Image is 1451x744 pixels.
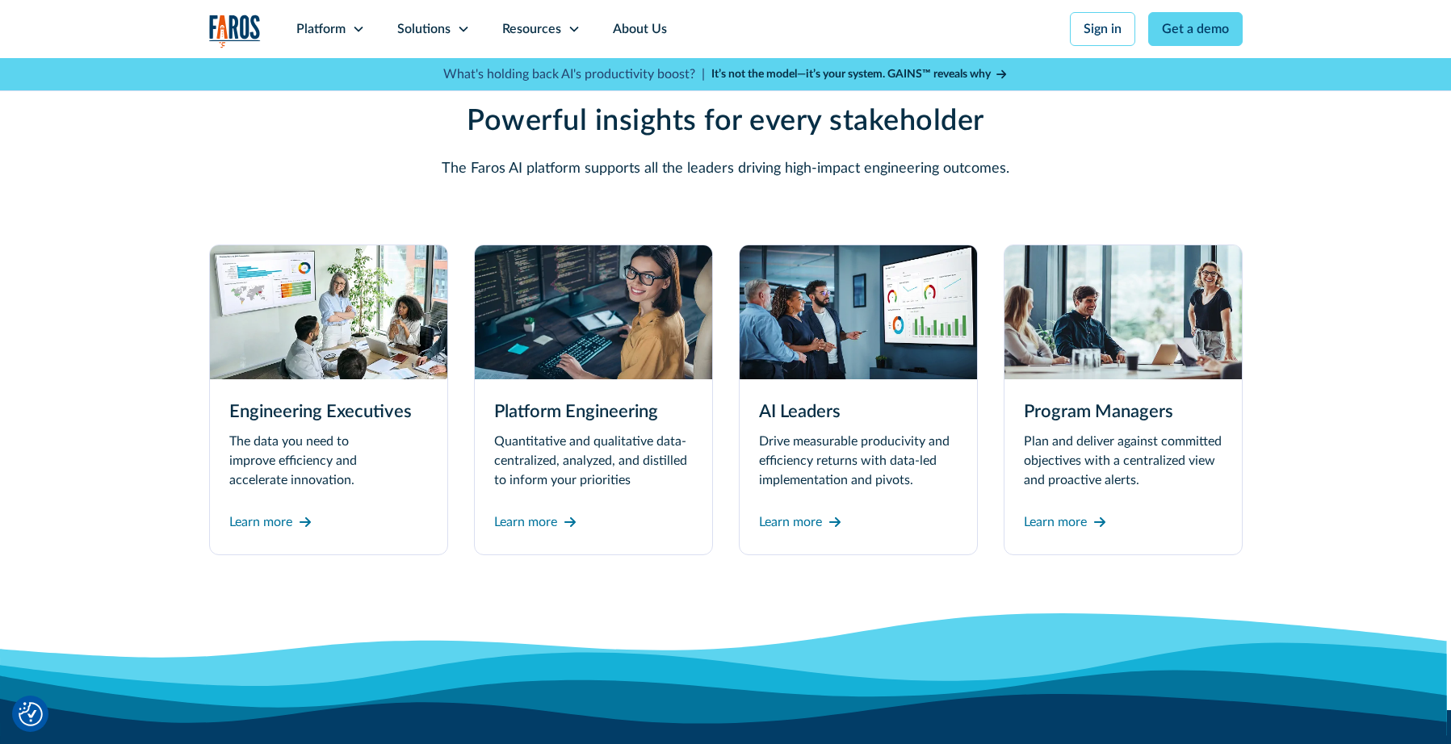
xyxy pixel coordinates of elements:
p: Plan and deliver against committed objectives with a centralized view and proactive alerts. [1024,432,1222,490]
a: AI LeadersDrive measurable producivity and efficiency returns with data-led implementation and pi... [739,245,978,554]
div: Learn more [1024,512,1087,532]
a: Platform EngineeringQuantitative and qualitative data-centralized, analyzed, and distilled to inf... [474,245,713,554]
h3: AI Leaders [759,399,958,425]
div: Resources [502,19,561,39]
a: Engineering ExecutivesThe data you need to improve efficiency and accelerate innovation.Learn more [209,245,448,554]
h3: Platform Engineering [494,399,693,425]
div: Platform [296,19,346,39]
strong: It’s not the model—it’s your system. GAINS™ reveals why [711,69,991,80]
div: Learn more [759,512,822,532]
a: Get a demo [1148,12,1243,46]
p: The Faros AI platform supports all the leaders driving high-impact engineering outcomes. [338,158,1113,180]
img: Revisit consent button [19,702,43,726]
p: The data you need to improve efficiency and accelerate innovation. [229,432,428,490]
p: Quantitative and qualitative data-centralized, analyzed, and distilled to inform your priorities [494,432,693,490]
h2: Powerful insights for every stakeholder [338,104,1113,139]
a: It’s not the model—it’s your system. GAINS™ reveals why [711,66,1009,83]
img: Logo of the analytics and reporting company Faros. [209,15,261,48]
a: Program ManagersPlan and deliver against committed objectives with a centralized view and proacti... [1004,245,1243,554]
p: Drive measurable producivity and efficiency returns with data-led implementation and pivots. [759,432,958,490]
a: Sign in [1070,12,1135,46]
h3: Program Managers [1024,399,1222,425]
a: home [209,15,261,48]
div: Learn more [494,512,557,532]
div: Learn more [229,512,292,532]
div: Solutions [397,19,451,39]
p: What's holding back AI's productivity boost? | [443,65,705,84]
button: Cookie Settings [19,702,43,726]
h3: Engineering Executives [229,399,428,425]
